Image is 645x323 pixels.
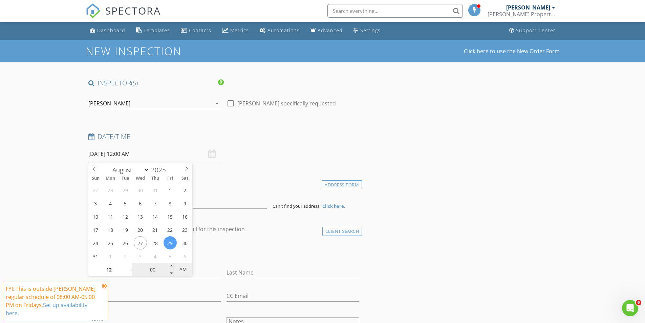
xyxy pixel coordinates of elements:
[6,301,87,317] a: Set up availability here.
[237,100,336,107] label: [PERSON_NAME] specifically requested
[86,9,161,23] a: SPECTORA
[318,27,343,34] div: Advanced
[178,210,192,223] span: August 16, 2025
[164,183,177,197] span: August 1, 2025
[119,183,132,197] span: July 29, 2025
[322,227,362,236] div: Client Search
[230,27,249,34] div: Metrics
[213,99,221,107] i: arrow_drop_down
[178,24,214,37] a: Contacts
[622,300,638,316] iframe: Intercom live chat
[174,263,192,276] span: Click to toggle
[148,176,163,181] span: Thu
[164,223,177,236] span: August 22, 2025
[257,24,302,37] a: Automations (Basic)
[164,197,177,210] span: August 8, 2025
[164,236,177,249] span: August 29, 2025
[119,236,132,249] span: August 26, 2025
[88,132,360,141] h4: Date/Time
[6,285,100,317] div: FYI: This is outside [PERSON_NAME] regular schedule of 08:00 AM-05:00 PM on Fridays.
[178,249,192,263] span: September 6, 2025
[97,27,125,34] div: Dashboard
[133,176,148,181] span: Wed
[89,183,102,197] span: July 27, 2025
[488,11,555,18] div: Wilson Property Inspection, LLC
[104,249,117,263] span: September 1, 2025
[89,223,102,236] span: August 17, 2025
[308,24,345,37] a: Advanced
[219,24,252,37] a: Metrics
[149,183,162,197] span: July 31, 2025
[119,223,132,236] span: August 19, 2025
[178,223,192,236] span: August 23, 2025
[149,210,162,223] span: August 14, 2025
[141,226,245,233] label: Enable Client CC email for this inspection
[636,300,641,305] span: 6
[119,249,132,263] span: September 2, 2025
[134,223,147,236] span: August 20, 2025
[178,197,192,210] span: August 9, 2025
[105,3,161,18] span: SPECTORA
[134,236,147,249] span: August 27, 2025
[88,79,224,87] h4: INSPECTOR(S)
[516,27,556,34] div: Support Center
[267,27,300,34] div: Automations
[322,180,362,189] div: Address Form
[322,203,345,209] strong: Click here.
[506,4,550,11] div: [PERSON_NAME]
[178,183,192,197] span: August 2, 2025
[163,176,177,181] span: Fri
[134,249,147,263] span: September 3, 2025
[464,48,560,54] a: Click here to use the New Order Form
[119,197,132,210] span: August 5, 2025
[86,45,236,57] h1: New Inspection
[273,203,321,209] span: Can't find your address?
[149,236,162,249] span: August 28, 2025
[104,223,117,236] span: August 18, 2025
[134,197,147,210] span: August 6, 2025
[164,249,177,263] span: September 5, 2025
[87,24,128,37] a: Dashboard
[327,4,463,18] input: Search everything...
[88,146,221,162] input: Select date
[103,176,118,181] span: Mon
[177,176,192,181] span: Sat
[88,176,103,181] span: Sun
[360,27,381,34] div: Settings
[178,236,192,249] span: August 30, 2025
[144,27,170,34] div: Templates
[89,210,102,223] span: August 10, 2025
[104,183,117,197] span: July 28, 2025
[89,249,102,263] span: August 31, 2025
[149,249,162,263] span: September 4, 2025
[149,165,171,174] input: Year
[351,24,383,37] a: Settings
[134,210,147,223] span: August 13, 2025
[89,197,102,210] span: August 3, 2025
[88,100,130,106] div: [PERSON_NAME]
[189,27,211,34] div: Contacts
[86,3,101,18] img: The Best Home Inspection Software - Spectora
[104,210,117,223] span: August 11, 2025
[164,210,177,223] span: August 15, 2025
[130,263,132,276] span: :
[149,223,162,236] span: August 21, 2025
[89,236,102,249] span: August 24, 2025
[134,183,147,197] span: July 30, 2025
[133,24,173,37] a: Templates
[118,176,133,181] span: Tue
[88,179,360,187] h4: Location
[104,197,117,210] span: August 4, 2025
[507,24,558,37] a: Support Center
[104,236,117,249] span: August 25, 2025
[149,197,162,210] span: August 7, 2025
[119,210,132,223] span: August 12, 2025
